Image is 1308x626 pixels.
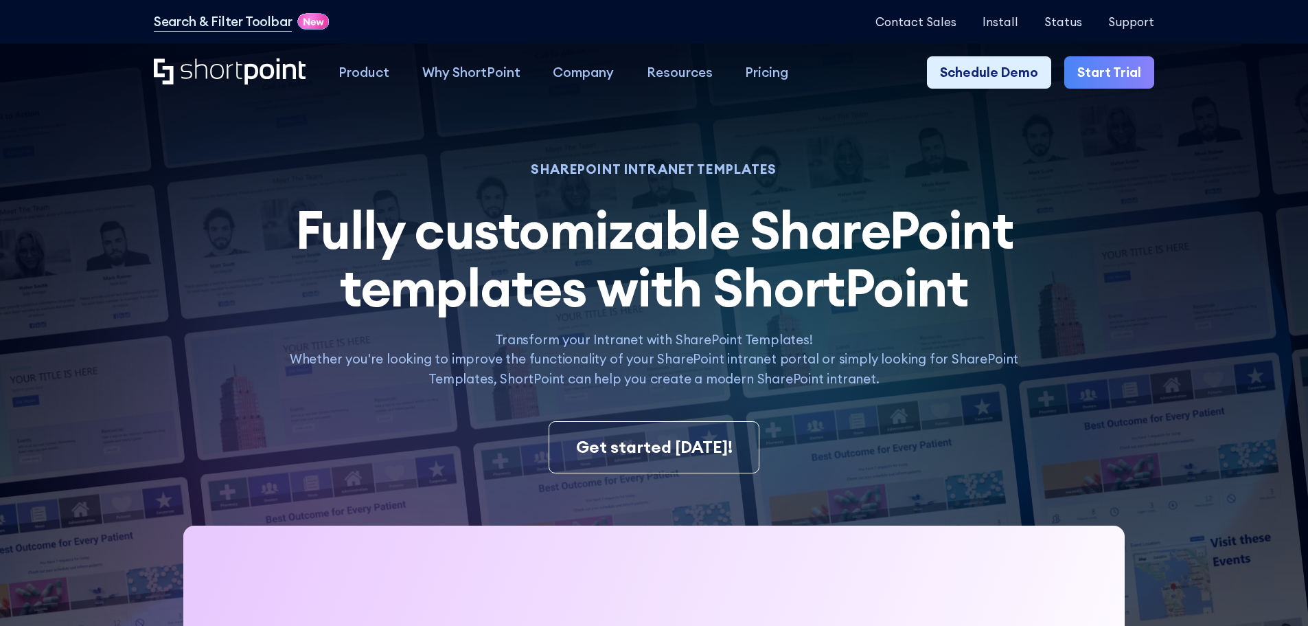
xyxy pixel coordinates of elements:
[322,56,406,89] a: Product
[729,56,805,89] a: Pricing
[1108,15,1154,28] a: Support
[339,63,389,82] div: Product
[536,56,630,89] a: Company
[271,330,1036,389] p: Transform your Intranet with SharePoint Templates! Whether you're looking to improve the function...
[549,421,759,473] a: Get started [DATE]!
[406,56,537,89] a: Why ShortPoint
[927,56,1051,89] a: Schedule Demo
[983,15,1018,28] a: Install
[875,15,956,28] a: Contact Sales
[647,63,713,82] div: Resources
[553,63,614,82] div: Company
[1064,56,1154,89] a: Start Trial
[271,164,1036,175] h1: SHAREPOINT INTRANET TEMPLATES
[295,197,1013,320] span: Fully customizable SharePoint templates with ShortPoint
[154,12,292,32] a: Search & Filter Toolbar
[422,63,520,82] div: Why ShortPoint
[630,56,729,89] a: Resources
[1044,15,1082,28] a: Status
[745,63,788,82] div: Pricing
[576,435,733,460] div: Get started [DATE]!
[154,58,306,87] a: Home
